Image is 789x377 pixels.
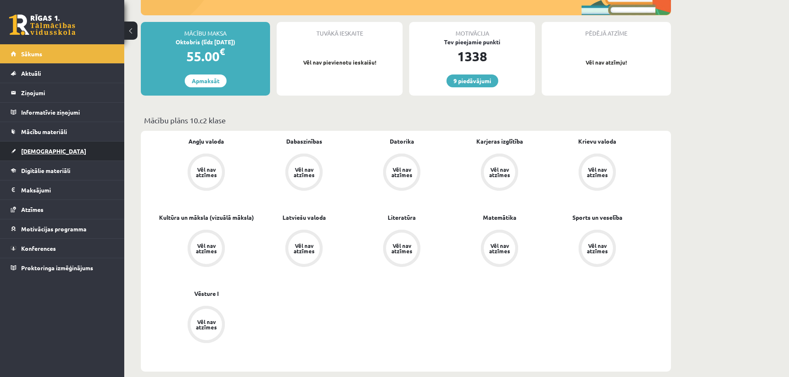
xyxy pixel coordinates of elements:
a: Literatūra [388,213,416,222]
span: Motivācijas programma [21,225,87,233]
div: Vēl nav atzīmes [390,243,413,254]
div: Vēl nav atzīmes [195,167,218,178]
a: Aktuāli [11,64,114,83]
div: 55.00 [141,46,270,66]
a: Vēl nav atzīmes [353,230,451,269]
a: Vēl nav atzīmes [451,154,548,192]
a: Vēsture I [194,289,219,298]
span: Proktoringa izmēģinājums [21,264,93,271]
a: Vēl nav atzīmes [157,154,255,192]
div: Vēl nav atzīmes [195,319,218,330]
span: Digitālie materiāli [21,167,70,174]
a: Sports un veselība [572,213,623,222]
div: Vēl nav atzīmes [292,167,316,178]
a: Vēl nav atzīmes [157,230,255,269]
a: Vēl nav atzīmes [157,306,255,345]
div: Tuvākā ieskaite [277,22,403,38]
span: Mācību materiāli [21,128,67,135]
legend: Informatīvie ziņojumi [21,103,114,122]
a: 9 piedāvājumi [446,74,498,87]
div: Vēl nav atzīmes [292,243,316,254]
a: Apmaksāt [185,74,227,87]
a: Sākums [11,44,114,63]
span: [DEMOGRAPHIC_DATA] [21,147,86,155]
a: Datorika [390,137,414,146]
legend: Ziņojumi [21,83,114,102]
span: Aktuāli [21,70,41,77]
a: Vēl nav atzīmes [548,230,646,269]
a: Ziņojumi [11,83,114,102]
span: Atzīmes [21,206,43,213]
a: [DEMOGRAPHIC_DATA] [11,142,114,161]
div: Vēl nav atzīmes [390,167,413,178]
a: Konferences [11,239,114,258]
a: Proktoringa izmēģinājums [11,258,114,277]
div: Mācību maksa [141,22,270,38]
a: Mācību materiāli [11,122,114,141]
a: Vēl nav atzīmes [548,154,646,192]
a: Karjeras izglītība [476,137,523,146]
div: Tev pieejamie punkti [409,38,535,46]
a: Dabaszinības [286,137,322,146]
a: Angļu valoda [188,137,224,146]
a: Matemātika [483,213,516,222]
a: Vēl nav atzīmes [255,230,353,269]
a: Informatīvie ziņojumi [11,103,114,122]
a: Latviešu valoda [282,213,326,222]
a: Krievu valoda [578,137,616,146]
div: Vēl nav atzīmes [195,243,218,254]
p: Vēl nav pievienotu ieskaišu! [281,58,398,67]
a: Vēl nav atzīmes [353,154,451,192]
span: Sākums [21,50,42,58]
div: Oktobris (līdz [DATE]) [141,38,270,46]
a: Digitālie materiāli [11,161,114,180]
div: Motivācija [409,22,535,38]
a: Rīgas 1. Tālmācības vidusskola [9,14,75,35]
span: € [220,46,225,58]
a: Atzīmes [11,200,114,219]
p: Mācību plāns 10.c2 klase [144,115,668,126]
div: Vēl nav atzīmes [586,167,609,178]
a: Maksājumi [11,180,114,199]
div: Vēl nav atzīmes [586,243,609,254]
legend: Maksājumi [21,180,114,199]
div: Vēl nav atzīmes [488,243,511,254]
div: Vēl nav atzīmes [488,167,511,178]
a: Vēl nav atzīmes [255,154,353,192]
a: Vēl nav atzīmes [451,230,548,269]
a: Motivācijas programma [11,219,114,238]
div: Pēdējā atzīme [542,22,671,38]
p: Vēl nav atzīmju! [546,58,667,67]
div: 1338 [409,46,535,66]
span: Konferences [21,245,56,252]
a: Kultūra un māksla (vizuālā māksla) [159,213,254,222]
